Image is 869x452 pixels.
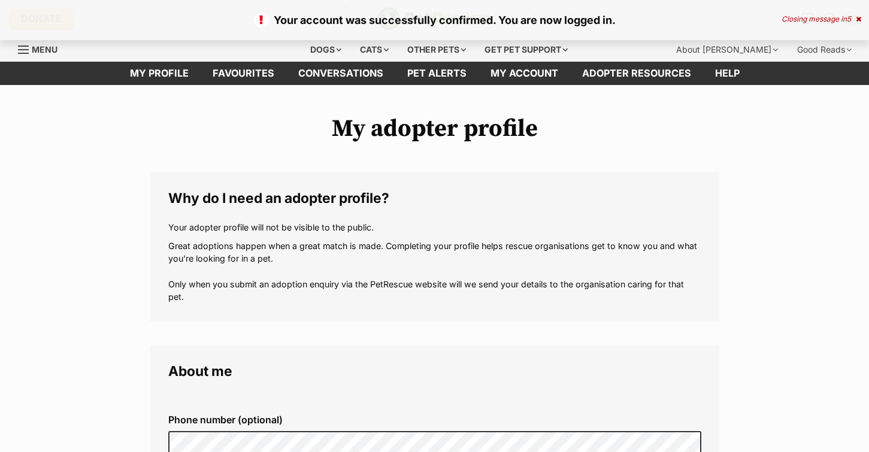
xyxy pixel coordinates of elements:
a: My account [479,62,570,85]
legend: Why do I need an adopter profile? [168,190,701,206]
p: Great adoptions happen when a great match is made. Completing your profile helps rescue organisat... [168,239,701,304]
div: Dogs [302,38,350,62]
a: conversations [286,62,395,85]
div: Get pet support [476,38,576,62]
div: Other pets [399,38,474,62]
a: Pet alerts [395,62,479,85]
div: Good Reads [789,38,860,62]
a: Help [703,62,752,85]
h1: My adopter profile [150,115,719,142]
label: Phone number (optional) [168,414,701,425]
div: About [PERSON_NAME] [668,38,786,62]
p: Your adopter profile will not be visible to the public. [168,221,701,233]
div: Cats [352,38,397,62]
fieldset: Why do I need an adopter profile? [150,172,719,321]
a: Favourites [201,62,286,85]
span: Menu [32,44,57,54]
a: Menu [18,38,66,59]
a: My profile [118,62,201,85]
a: Adopter resources [570,62,703,85]
legend: About me [168,363,701,379]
